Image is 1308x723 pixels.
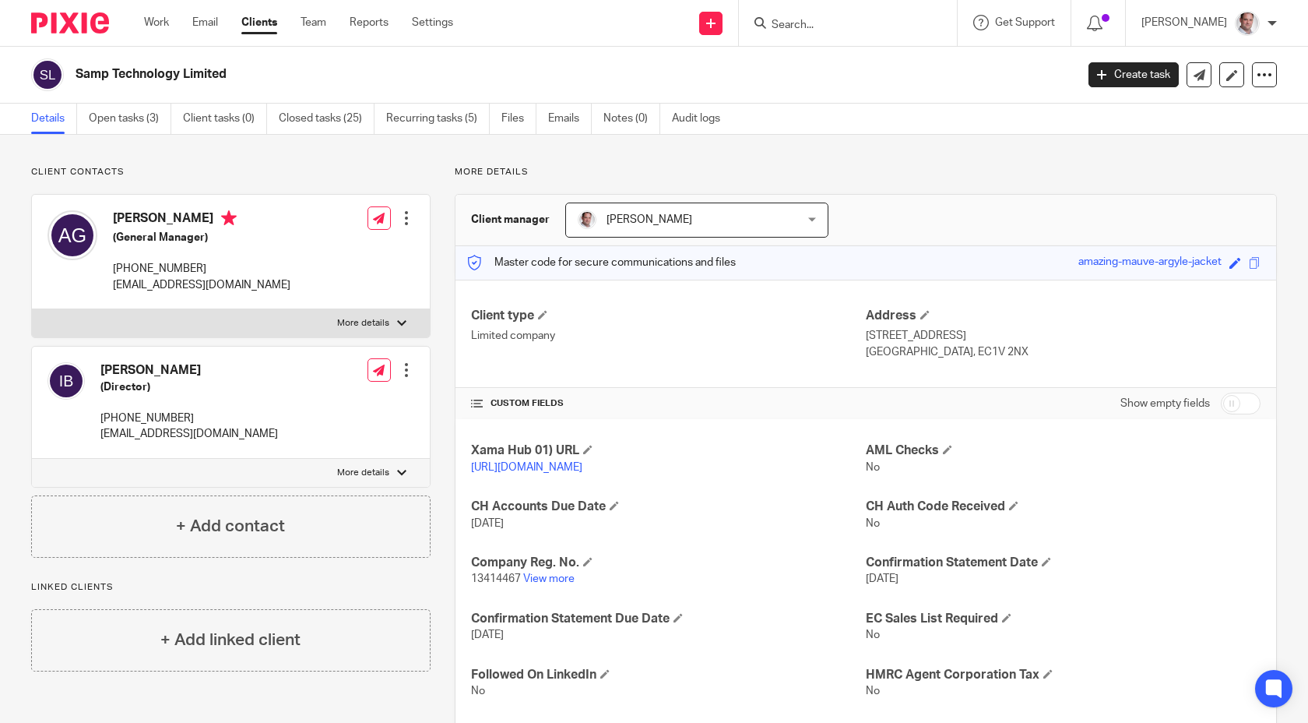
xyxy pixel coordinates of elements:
a: View more [523,573,575,584]
h4: Address [866,308,1261,324]
img: svg%3E [47,210,97,260]
a: Settings [412,15,453,30]
h4: CUSTOM FIELDS [471,397,866,410]
img: Munro%20Partners-3202.jpg [578,210,596,229]
h4: AML Checks [866,443,1261,459]
span: No [866,686,880,697]
div: amazing-mauve-argyle-jacket [1078,254,1222,272]
span: [DATE] [471,630,504,640]
h3: Client manager [471,212,550,227]
a: Client tasks (0) [183,104,267,134]
a: Clients [241,15,277,30]
p: Master code for secure communications and files [467,255,736,270]
span: [PERSON_NAME] [607,214,692,225]
a: Audit logs [672,104,732,134]
h5: (Director) [100,379,278,395]
span: No [866,630,880,640]
span: No [471,686,485,697]
h4: CH Accounts Due Date [471,499,866,515]
p: More details [455,166,1277,178]
h4: EC Sales List Required [866,611,1261,627]
p: [PHONE_NUMBER] [100,411,278,426]
h4: [PERSON_NAME] [100,362,278,379]
p: [GEOGRAPHIC_DATA], EC1V 2NX [866,344,1261,360]
p: More details [337,317,389,330]
a: Work [144,15,169,30]
p: [PERSON_NAME] [1141,15,1227,30]
i: Primary [221,210,237,226]
p: Linked clients [31,581,431,594]
img: Pixie [31,12,109,34]
h4: + Add contact [176,514,285,538]
a: Emails [548,104,592,134]
h4: CH Auth Code Received [866,499,1261,515]
a: Create task [1088,62,1179,87]
img: Munro%20Partners-3202.jpg [1235,11,1260,36]
span: [DATE] [471,518,504,529]
h4: Confirmation Statement Date [866,555,1261,571]
h4: Client type [471,308,866,324]
span: No [866,518,880,529]
p: Client contacts [31,166,431,178]
h5: (General Manager) [113,230,290,245]
h4: + Add linked client [160,628,301,652]
img: svg%3E [47,362,85,400]
a: Closed tasks (25) [279,104,374,134]
a: Details [31,104,77,134]
a: Team [301,15,326,30]
h4: Xama Hub 01) URL [471,443,866,459]
a: Open tasks (3) [89,104,171,134]
span: [DATE] [866,573,898,584]
p: [EMAIL_ADDRESS][DOMAIN_NAME] [113,277,290,293]
h4: HMRC Agent Corporation Tax [866,667,1261,683]
span: No [866,462,880,473]
p: More details [337,467,389,479]
a: Reports [350,15,389,30]
p: Limited company [471,328,866,344]
p: [STREET_ADDRESS] [866,328,1261,344]
p: [EMAIL_ADDRESS][DOMAIN_NAME] [100,426,278,442]
h2: Samp Technology Limited [76,66,867,83]
span: 13414467 [471,573,521,584]
a: Recurring tasks (5) [386,104,490,134]
p: [PHONE_NUMBER] [113,261,290,277]
h4: [PERSON_NAME] [113,210,290,230]
span: Get Support [995,17,1055,28]
label: Show empty fields [1120,396,1210,411]
a: Email [192,15,218,30]
a: [URL][DOMAIN_NAME] [471,462,582,473]
img: svg%3E [31,58,64,91]
input: Search [770,19,910,33]
h4: Followed On LinkedIn [471,667,866,683]
h4: Company Reg. No. [471,555,866,571]
a: Notes (0) [603,104,660,134]
h4: Confirmation Statement Due Date [471,611,866,627]
a: Files [501,104,536,134]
